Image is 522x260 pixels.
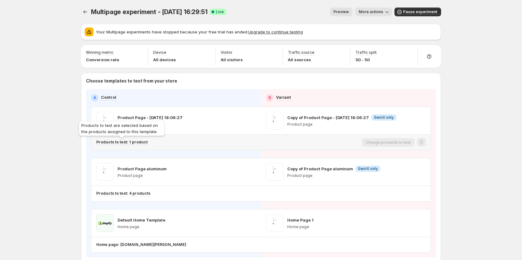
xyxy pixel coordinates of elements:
button: More actions [355,7,392,16]
p: Home Page 1 [287,217,314,223]
p: Product page [287,122,396,127]
p: All devices [153,57,176,63]
p: Copy of Product Page aluminum [287,166,353,172]
img: Copy of Product Page aluminum [266,163,284,181]
p: Traffic source [288,50,314,55]
p: Copy of Product Page - [DATE] 18:06:27 [287,114,369,121]
img: Default Home Template [96,214,114,232]
p: Winning metric [86,50,113,55]
span: GemX only [374,115,394,120]
img: Product Page - Sep 5, 18:06:27 [96,112,114,129]
p: Home page [287,224,314,229]
h2: B [269,95,271,100]
p: Variant [276,94,291,100]
p: Product page [118,173,167,178]
p: Products to test: 1 product [96,140,148,145]
p: Your Multipage experiments have stopped because your free trial has ended. [96,29,437,35]
span: Multipage experiment - [DATE] 16:29:51 [91,8,207,16]
span: GemX only [358,166,378,171]
span: Pause experiment [403,9,437,14]
img: Home Page 1 [266,214,284,232]
button: Upgrade to continue testing [248,29,303,34]
h2: A [93,95,96,100]
p: 50 - 50 [355,57,377,63]
button: Experiments [81,7,90,16]
p: Products to test: 4 products [96,191,150,196]
button: Pause experiment [394,7,441,16]
p: Default Home Template [118,217,165,223]
p: All visitors [221,57,243,63]
img: Copy of Product Page - Sep 5, 18:06:27 [266,112,284,129]
p: Product Page - [DATE] 18:06:27 [118,114,183,121]
img: Product Page aluminum [96,163,114,181]
p: All sources [288,57,314,63]
p: Visitor [221,50,233,55]
span: More actions [359,9,383,14]
p: Conversion rate [86,57,119,63]
p: Home page: [DOMAIN_NAME][PERSON_NAME] [96,242,186,247]
span: Live [216,9,224,14]
p: Control [101,94,116,100]
p: Device [153,50,166,55]
span: Preview [334,9,349,14]
p: Choose templates to test from your store [86,78,436,84]
p: Product Page aluminum [118,166,167,172]
p: Product page [287,173,380,178]
p: Traffic split [355,50,377,55]
button: Preview [330,7,353,16]
p: Home page [118,224,165,229]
